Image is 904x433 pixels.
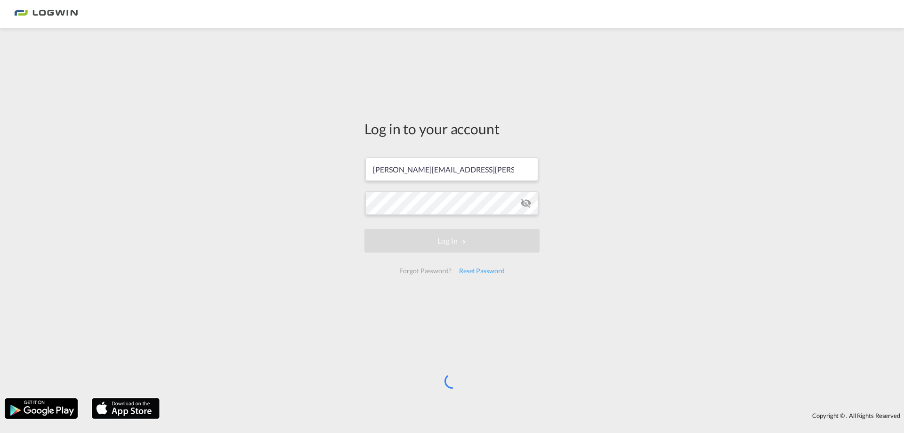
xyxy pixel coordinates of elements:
[164,408,904,424] div: Copyright © . All Rights Reserved
[364,119,540,139] div: Log in to your account
[455,262,508,279] div: Reset Password
[520,197,532,209] md-icon: icon-eye-off
[365,157,538,181] input: Enter email/phone number
[14,4,78,25] img: 2761ae10d95411efa20a1f5e0282d2d7.png
[91,397,161,420] img: apple.png
[395,262,455,279] div: Forgot Password?
[364,229,540,253] button: LOGIN
[4,397,79,420] img: google.png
